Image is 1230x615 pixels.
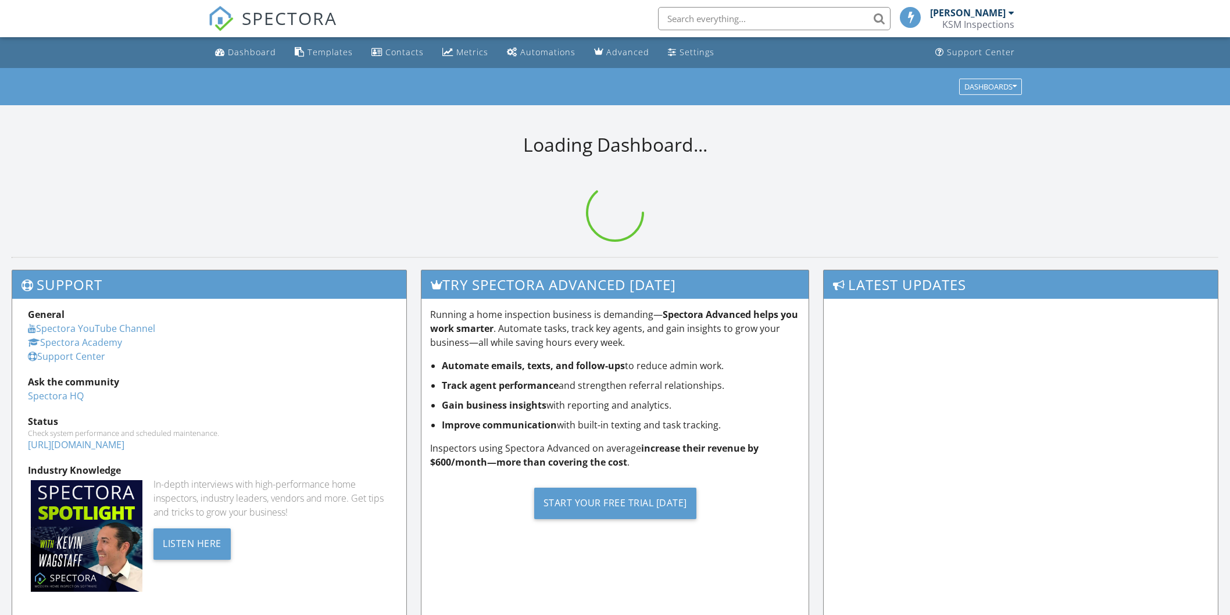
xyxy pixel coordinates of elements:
[520,47,575,58] div: Automations
[307,47,353,58] div: Templates
[290,42,357,63] a: Templates
[442,379,559,392] strong: Track agent performance
[153,477,391,519] div: In-depth interviews with high-performance home inspectors, industry leaders, vendors and more. Ge...
[931,42,1020,63] a: Support Center
[430,478,800,528] a: Start Your Free Trial [DATE]
[442,419,557,431] strong: Improve communication
[28,428,391,438] div: Check system performance and scheduled maintenance.
[28,389,84,402] a: Spectora HQ
[442,359,625,372] strong: Automate emails, texts, and follow-ups
[153,528,231,560] div: Listen Here
[502,42,580,63] a: Automations (Basic)
[385,47,424,58] div: Contacts
[442,399,546,412] strong: Gain business insights
[606,47,649,58] div: Advanced
[28,308,65,321] strong: General
[28,438,124,451] a: [URL][DOMAIN_NAME]
[12,270,406,299] h3: Support
[28,336,122,349] a: Spectora Academy
[228,47,276,58] div: Dashboard
[430,307,800,349] p: Running a home inspection business is demanding— . Automate tasks, track key agents, and gain ins...
[959,78,1022,95] button: Dashboards
[28,463,391,477] div: Industry Knowledge
[208,6,234,31] img: The Best Home Inspection Software - Spectora
[242,6,337,30] span: SPECTORA
[438,42,493,63] a: Metrics
[942,19,1014,30] div: KSM Inspections
[430,441,800,469] p: Inspectors using Spectora Advanced on average .
[210,42,281,63] a: Dashboard
[589,42,654,63] a: Advanced
[663,42,719,63] a: Settings
[367,42,428,63] a: Contacts
[430,442,759,469] strong: increase their revenue by $600/month—more than covering the cost
[28,375,391,389] div: Ask the community
[442,378,800,392] li: and strengthen referral relationships.
[28,414,391,428] div: Status
[430,308,798,335] strong: Spectora Advanced helps you work smarter
[947,47,1015,58] div: Support Center
[824,270,1218,299] h3: Latest Updates
[534,488,696,519] div: Start Your Free Trial [DATE]
[680,47,714,58] div: Settings
[208,16,337,40] a: SPECTORA
[31,480,142,592] img: Spectoraspolightmain
[442,359,800,373] li: to reduce admin work.
[28,322,155,335] a: Spectora YouTube Channel
[658,7,891,30] input: Search everything...
[153,537,231,549] a: Listen Here
[421,270,809,299] h3: Try spectora advanced [DATE]
[964,83,1017,91] div: Dashboards
[930,7,1006,19] div: [PERSON_NAME]
[442,418,800,432] li: with built-in texting and task tracking.
[456,47,488,58] div: Metrics
[28,350,105,363] a: Support Center
[442,398,800,412] li: with reporting and analytics.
